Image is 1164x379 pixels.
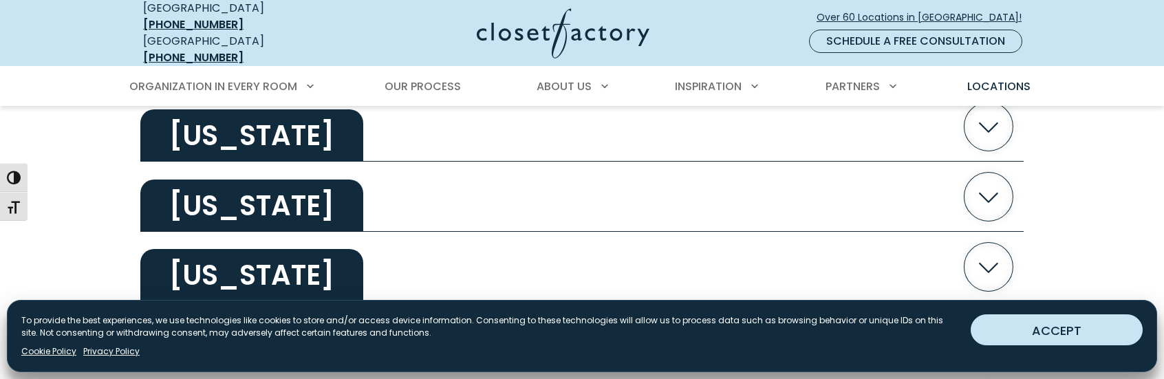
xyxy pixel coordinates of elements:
[140,232,1024,302] button: [US_STATE]
[143,17,244,32] a: [PHONE_NUMBER]
[140,91,1024,162] button: [US_STATE]
[143,33,343,66] div: [GEOGRAPHIC_DATA]
[140,249,363,301] h2: [US_STATE]
[967,78,1031,94] span: Locations
[971,314,1143,345] button: ACCEPT
[477,8,649,58] img: Closet Factory Logo
[816,6,1033,30] a: Over 60 Locations in [GEOGRAPHIC_DATA]!
[129,78,297,94] span: Organization in Every Room
[140,180,363,232] h2: [US_STATE]
[21,345,76,358] a: Cookie Policy
[140,162,1024,232] button: [US_STATE]
[675,78,742,94] span: Inspiration
[143,50,244,65] a: [PHONE_NUMBER]
[817,10,1033,25] span: Over 60 Locations in [GEOGRAPHIC_DATA]!
[826,78,880,94] span: Partners
[21,314,960,339] p: To provide the best experiences, we use technologies like cookies to store and/or access device i...
[537,78,592,94] span: About Us
[140,109,363,162] h2: [US_STATE]
[83,345,140,358] a: Privacy Policy
[385,78,461,94] span: Our Process
[120,67,1044,106] nav: Primary Menu
[809,30,1022,53] a: Schedule a Free Consultation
